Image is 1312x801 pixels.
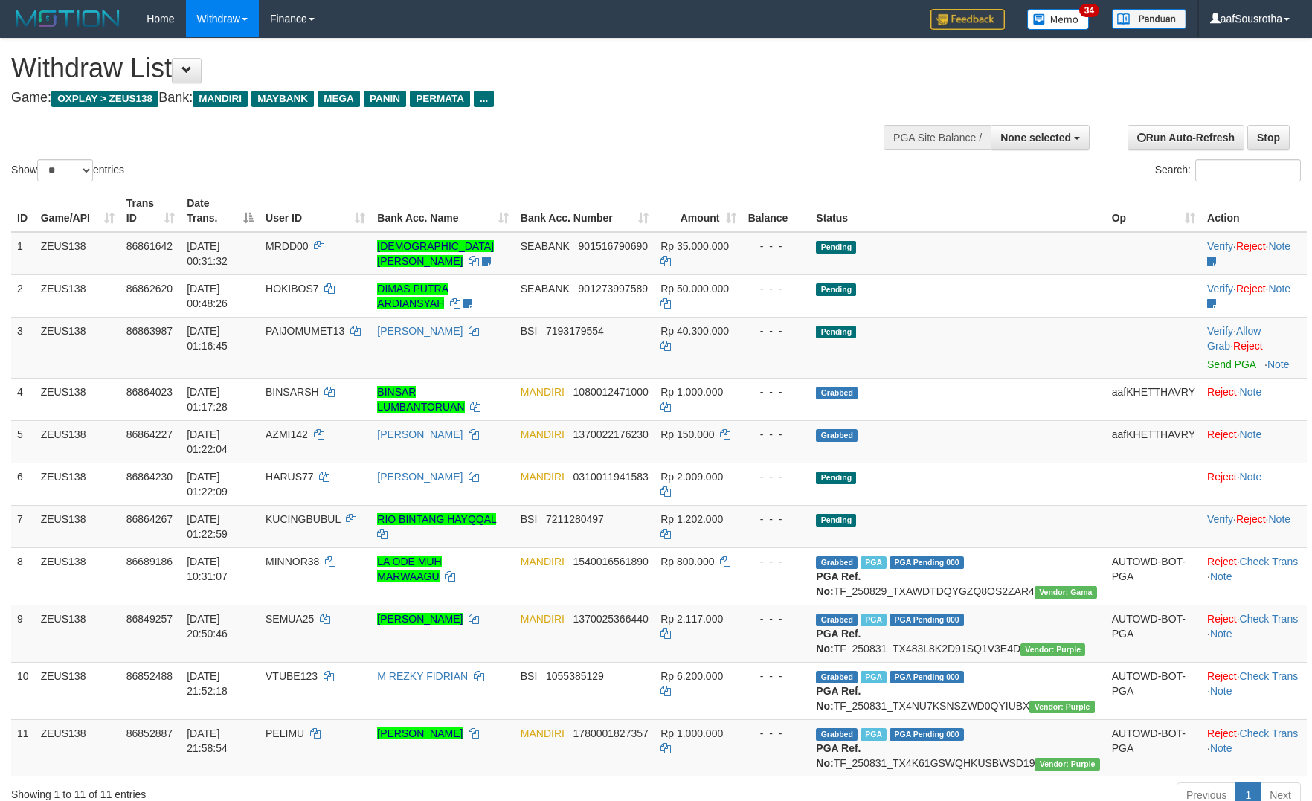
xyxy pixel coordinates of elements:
a: Check Trans [1240,670,1299,682]
img: panduan.png [1112,9,1186,29]
div: - - - [748,512,805,527]
span: Rp 2.009.000 [660,471,723,483]
td: TF_250831_TX483L8K2D91SQ1V3E4D [810,605,1105,662]
a: Check Trans [1240,727,1299,739]
span: Copy 1080012471000 to clipboard [573,386,649,398]
a: Reject [1207,428,1237,440]
span: Grabbed [816,728,858,741]
span: 86852488 [126,670,173,682]
td: TF_250829_TXAWDTDQYGZQ8OS2ZAR4 [810,547,1105,605]
span: Marked by aafsreyleap [861,614,887,626]
span: Copy 0310011941583 to clipboard [573,471,649,483]
th: Date Trans.: activate to sort column descending [181,190,260,232]
td: AUTOWD-BOT-PGA [1106,547,1201,605]
div: - - - [748,324,805,338]
span: PAIJOMUMET13 [266,325,344,337]
span: PANIN [364,91,406,107]
a: Note [1240,471,1262,483]
span: PERMATA [410,91,470,107]
img: MOTION_logo.png [11,7,124,30]
td: ZEUS138 [35,420,120,463]
span: Rp 40.300.000 [660,325,729,337]
td: ZEUS138 [35,463,120,505]
span: Pending [816,514,856,527]
td: 6 [11,463,35,505]
a: Note [1240,386,1262,398]
span: Vendor URL: https://trx31.1velocity.biz [1035,586,1097,599]
a: Verify [1207,325,1233,337]
button: None selected [991,125,1090,150]
a: Note [1210,628,1232,640]
a: [DEMOGRAPHIC_DATA][PERSON_NAME] [377,240,494,267]
td: 7 [11,505,35,547]
div: - - - [748,726,805,741]
span: Rp 150.000 [660,428,714,440]
span: Copy 1370022176230 to clipboard [573,428,649,440]
span: Pending [816,472,856,484]
b: PGA Ref. No: [816,685,861,712]
td: · · [1201,232,1307,275]
a: Note [1240,428,1262,440]
td: aafKHETTHAVRY [1106,420,1201,463]
th: Trans ID: activate to sort column ascending [120,190,181,232]
td: · · [1201,662,1307,719]
a: Reject [1207,471,1237,483]
span: SEMUA25 [266,613,314,625]
h4: Game: Bank: [11,91,860,106]
span: Pending [816,283,856,296]
span: Vendor URL: https://trx4.1velocity.biz [1020,643,1085,656]
a: Check Trans [1240,556,1299,567]
th: ID [11,190,35,232]
td: · · [1201,274,1307,317]
div: - - - [748,469,805,484]
span: SEABANK [521,283,570,295]
td: ZEUS138 [35,232,120,275]
span: [DATE] 00:31:32 [187,240,228,267]
a: Verify [1207,513,1233,525]
span: Rp 50.000.000 [660,283,729,295]
span: MANDIRI [521,727,565,739]
a: Verify [1207,240,1233,252]
a: Reject [1207,556,1237,567]
a: Reject [1207,386,1237,398]
span: MINNOR38 [266,556,319,567]
span: 86849257 [126,613,173,625]
td: 4 [11,378,35,420]
span: Copy 7193179554 to clipboard [546,325,604,337]
td: · [1201,420,1307,463]
td: TF_250831_TX4K61GSWQHKUSBWSD19 [810,719,1105,776]
td: aafKHETTHAVRY [1106,378,1201,420]
b: PGA Ref. No: [816,570,861,597]
span: 86864227 [126,428,173,440]
span: KUCINGBUBUL [266,513,341,525]
span: [DATE] 00:48:26 [187,283,228,309]
a: Reject [1207,613,1237,625]
a: LA ODE MUH MARWAAGU [377,556,441,582]
span: Copy 1055385129 to clipboard [546,670,604,682]
span: PELIMU [266,727,304,739]
td: 2 [11,274,35,317]
span: BINSARSH [266,386,319,398]
div: - - - [748,427,805,442]
span: Pending [816,241,856,254]
span: 34 [1079,4,1099,17]
td: ZEUS138 [35,317,120,378]
b: PGA Ref. No: [816,628,861,654]
span: PGA Pending [890,614,964,626]
span: BSI [521,325,538,337]
td: · [1201,463,1307,505]
span: Rp 1.000.000 [660,727,723,739]
span: MANDIRI [521,386,565,398]
span: Copy 1540016561890 to clipboard [573,556,649,567]
a: Reject [1233,340,1263,352]
span: Grabbed [816,556,858,569]
td: · · [1201,547,1307,605]
span: Grabbed [816,387,858,399]
td: 5 [11,420,35,463]
td: · · [1201,605,1307,662]
span: Marked by aafsolysreylen [861,671,887,683]
a: BINSAR LUMBANTORUAN [377,386,464,413]
span: HARUS77 [266,471,314,483]
a: Note [1210,570,1232,582]
td: · · [1201,719,1307,776]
